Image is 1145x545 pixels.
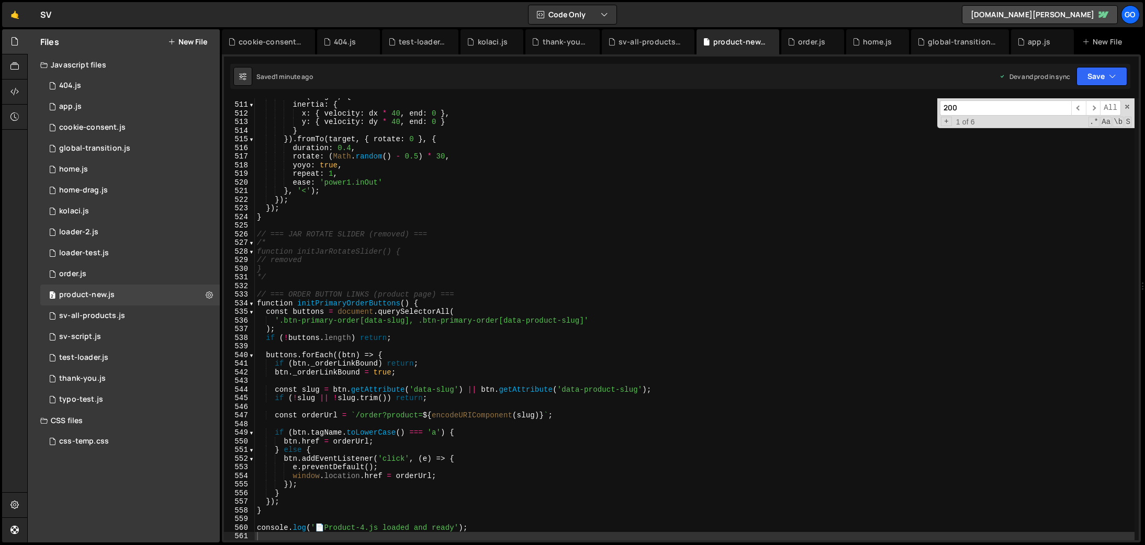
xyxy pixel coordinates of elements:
[224,359,255,368] div: 541
[2,2,28,27] a: 🤙
[224,230,255,239] div: 526
[224,273,255,282] div: 531
[59,123,126,132] div: cookie-consent.js
[798,37,825,47] div: order.js
[619,37,682,47] div: sv-all-products.js
[59,437,109,446] div: css-temp.css
[224,144,255,153] div: 516
[1125,117,1131,127] span: Search In Selection
[399,37,446,47] div: test-loader.js
[224,178,255,187] div: 520
[1100,100,1121,116] span: Alt-Enter
[941,117,952,127] span: Toggle Replace mode
[224,100,255,109] div: 511
[59,353,108,362] div: test-loader.js
[224,308,255,316] div: 535
[224,239,255,247] div: 527
[962,5,1118,24] a: [DOMAIN_NAME][PERSON_NAME]
[224,455,255,463] div: 552
[224,316,255,325] div: 536
[40,138,220,159] div: 14248/41685.js
[224,127,255,135] div: 514
[224,247,255,256] div: 528
[224,161,255,170] div: 518
[40,96,220,117] div: 14248/38152.js
[224,135,255,144] div: 515
[224,256,255,265] div: 529
[224,506,255,515] div: 558
[224,377,255,385] div: 543
[40,159,220,180] div: 14248/38890.js
[40,8,51,21] div: SV
[224,428,255,437] div: 549
[224,342,255,351] div: 539
[1113,117,1124,127] span: Whole Word Search
[224,169,255,178] div: 519
[224,334,255,343] div: 538
[224,524,255,532] div: 560
[59,311,125,321] div: sv-all-products.js
[59,228,98,237] div: loader-2.js
[1071,100,1086,116] span: ​
[40,201,220,222] div: 14248/45841.js
[224,213,255,222] div: 524
[59,269,86,279] div: order.js
[224,446,255,455] div: 551
[40,222,220,243] div: 14248/42526.js
[224,282,255,291] div: 532
[256,72,313,81] div: Saved
[1086,100,1101,116] span: ​
[40,305,220,326] div: 14248/36682.js
[928,37,996,47] div: global-transition.js
[713,37,767,47] div: product-new.js
[224,515,255,524] div: 559
[59,144,130,153] div: global-transition.js
[40,431,220,452] div: 14248/38037.css
[59,290,115,300] div: product-new.js
[40,180,220,201] div: 14248/40457.js
[224,403,255,412] div: 546
[1121,5,1140,24] a: go
[334,37,356,47] div: 404.js
[224,204,255,213] div: 523
[40,285,220,305] div: 14248/39945.js
[224,385,255,394] div: 544
[529,5,616,24] button: Code Only
[999,72,1070,81] div: Dev and prod in sync
[940,100,1071,116] input: Search for
[40,389,220,410] div: 14248/43355.js
[224,480,255,489] div: 555
[1082,37,1126,47] div: New File
[224,325,255,334] div: 537
[224,290,255,299] div: 533
[952,118,979,127] span: 1 of 6
[59,207,89,216] div: kolaci.js
[224,497,255,506] div: 557
[224,196,255,205] div: 522
[40,326,220,347] div: 14248/36561.js
[28,54,220,75] div: Javascript files
[224,109,255,118] div: 512
[224,411,255,420] div: 547
[59,332,101,342] div: sv-script.js
[40,36,59,48] h2: Files
[59,165,88,174] div: home.js
[224,472,255,481] div: 554
[224,368,255,377] div: 542
[863,37,892,47] div: home.js
[40,117,220,138] div: 14248/46958.js
[224,265,255,274] div: 530
[59,102,82,111] div: app.js
[1088,117,1099,127] span: RegExp Search
[59,395,103,404] div: typo-test.js
[59,186,108,195] div: home-drag.js
[478,37,508,47] div: kolaci.js
[49,292,55,300] span: 2
[224,394,255,403] div: 545
[28,410,220,431] div: CSS files
[40,243,220,264] div: 14248/42454.js
[275,72,313,81] div: 1 minute ago
[224,351,255,360] div: 540
[224,489,255,498] div: 556
[224,221,255,230] div: 525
